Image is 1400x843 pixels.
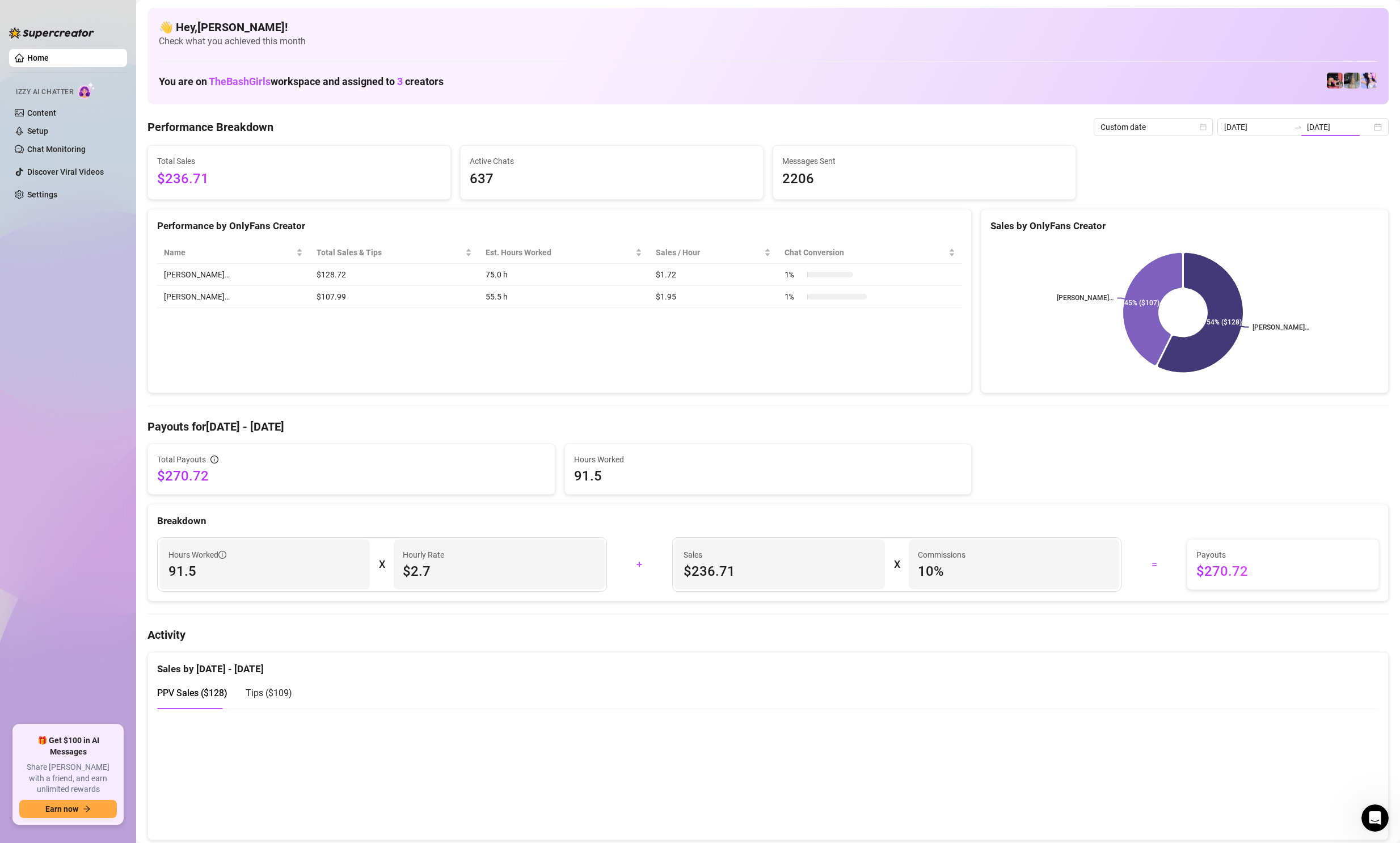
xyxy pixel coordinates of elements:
[218,551,226,559] span: info-circle
[785,290,803,303] span: 1 %
[656,246,762,259] span: Sales / Hour
[479,264,649,286] td: 75.0 h
[157,264,310,286] td: [PERSON_NAME]…
[147,419,1389,435] h4: Payouts for [DATE] - [DATE]
[1344,73,1360,88] img: Brenda
[785,246,946,259] span: Chat Conversion
[157,242,310,264] th: Name
[990,218,1379,234] div: Sales by OnlyFans Creator
[310,286,479,308] td: $107.99
[470,168,754,190] span: 637
[403,549,444,561] article: Hourly Rate
[1200,124,1207,130] span: calendar
[159,19,1377,35] h4: 👋 Hey, [PERSON_NAME] !
[19,735,117,757] span: 🎁 Get $100 in AI Messages
[785,268,803,281] span: 1 %
[19,800,117,818] button: Earn nowarrow-right
[157,513,1379,529] div: Breakdown
[157,652,1379,677] div: Sales by [DATE] - [DATE]
[157,168,441,190] span: $236.71
[778,242,962,264] th: Chat Conversion
[614,555,665,574] div: +
[684,562,876,580] span: $236.71
[403,562,595,580] span: $2.7
[168,562,361,580] span: 91.5
[470,155,754,167] span: Active Chats
[649,264,778,286] td: $1.72
[649,286,778,308] td: $1.95
[782,155,1066,167] span: Messages Sent
[1196,562,1369,580] span: $270.72
[159,35,1377,48] span: Check what you achieved this month
[379,555,385,574] div: X
[1327,73,1343,88] img: Jacky
[147,627,1389,643] h4: Activity
[894,555,900,574] div: X
[45,804,78,814] span: Earn now
[147,119,273,135] h4: Performance Breakdown
[918,549,965,561] article: Commissions
[157,155,441,167] span: Total Sales
[1224,121,1289,133] input: Start date
[1253,323,1309,331] text: [PERSON_NAME]…
[310,264,479,286] td: $128.72
[78,82,95,99] img: AI Chatter
[159,75,444,88] h1: You are on workspace and assigned to creators
[27,167,104,176] a: Discover Viral Videos
[1100,119,1206,136] span: Custom date
[210,456,218,463] span: info-circle
[157,688,227,698] span: PPV Sales ( $128 )
[27,145,86,154] a: Chat Monitoring
[486,246,633,259] div: Est. Hours Worked
[479,286,649,308] td: 55.5 h
[1293,123,1302,132] span: swap-right
[1361,804,1389,832] iframe: Intercom live chat
[684,549,876,561] span: Sales
[918,562,1110,580] span: 10 %
[27,53,49,62] a: Home
[310,242,479,264] th: Total Sales & Tips
[1128,555,1180,574] div: =
[209,75,271,87] span: TheBashGirls
[157,453,206,466] span: Total Payouts
[16,87,73,98] span: Izzy AI Chatter
[246,688,292,698] span: Tips ( $109 )
[1293,123,1302,132] span: to
[157,218,962,234] div: Performance by OnlyFans Creator
[574,467,963,485] span: 91.5
[27,190,57,199] a: Settings
[649,242,778,264] th: Sales / Hour
[83,805,91,813] span: arrow-right
[168,549,226,561] span: Hours Worked
[317,246,463,259] span: Total Sales & Tips
[27,127,48,136] a: Setup
[164,246,294,259] span: Name
[1307,121,1372,133] input: End date
[397,75,403,87] span: 3
[9,27,94,39] img: logo-BBDzfeDw.svg
[1196,549,1369,561] span: Payouts
[27,108,56,117] a: Content
[574,453,963,466] span: Hours Worked
[19,762,117,795] span: Share [PERSON_NAME] with a friend, and earn unlimited rewards
[157,286,310,308] td: [PERSON_NAME]…
[1361,73,1377,88] img: Ary
[782,168,1066,190] span: 2206
[157,467,546,485] span: $270.72
[1057,294,1114,302] text: [PERSON_NAME]…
